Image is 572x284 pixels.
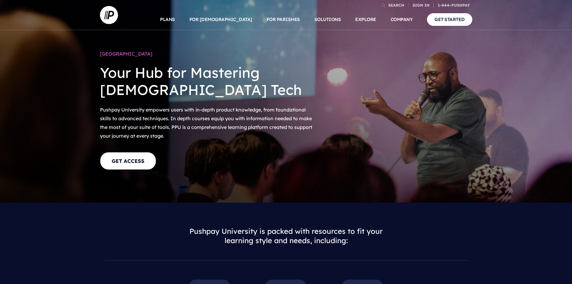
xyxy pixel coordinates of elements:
[189,9,252,30] a: FOR [DEMOGRAPHIC_DATA]
[100,152,156,170] a: GET ACCESS
[100,107,312,139] span: Pushpay University empowers users with in-depth product knowledge, from foundational skills to ad...
[314,9,341,30] a: SOLUTIONS
[100,48,313,60] h1: [GEOGRAPHIC_DATA]
[100,60,313,103] h2: Your Hub for Mastering [DEMOGRAPHIC_DATA] Tech
[355,9,376,30] a: EXPLORE
[427,13,472,26] a: GET STARTED
[267,9,300,30] a: FOR PARISHES
[391,9,413,30] a: COMPANY
[160,9,175,30] a: PLANS
[181,222,391,250] h3: Pushpay University is packed with resources to fit your learning style and needs, including:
